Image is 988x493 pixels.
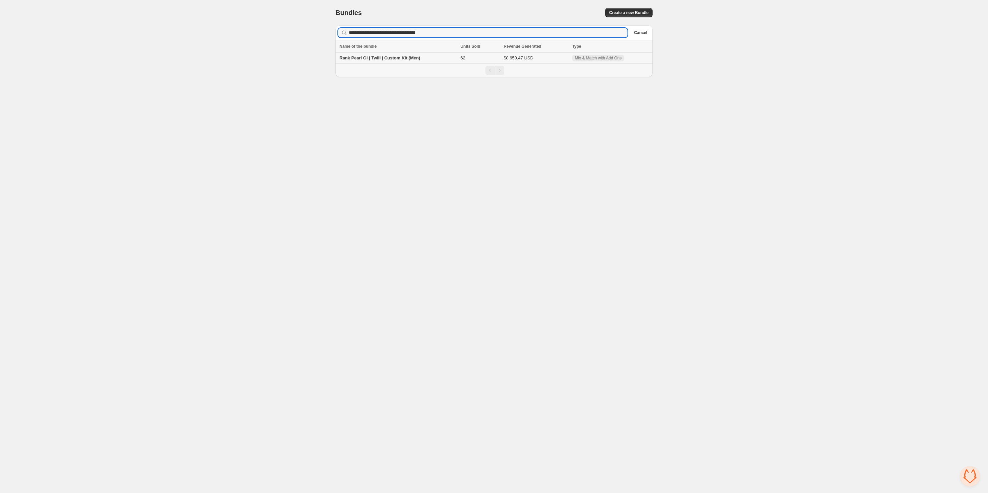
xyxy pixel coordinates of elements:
[460,55,465,60] span: 62
[634,30,647,35] span: Cancel
[504,43,548,50] button: Revenue Generated
[575,55,622,61] span: Mix & Match with Add Ons
[504,43,541,50] span: Revenue Generated
[335,9,362,17] h1: Bundles
[960,466,980,486] a: Open chat
[460,43,487,50] button: Units Sold
[504,55,533,60] span: $8,650.47 USD
[460,43,480,50] span: Units Sold
[605,8,653,17] button: Create a new Bundle
[335,63,653,77] nav: Pagination
[572,43,649,50] div: Type
[339,55,420,60] span: Rank Pearl Gi | Twill | Custom Kit (Men)
[339,43,456,50] div: Name of the bundle
[609,10,649,15] span: Create a new Bundle
[632,29,650,37] button: Cancel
